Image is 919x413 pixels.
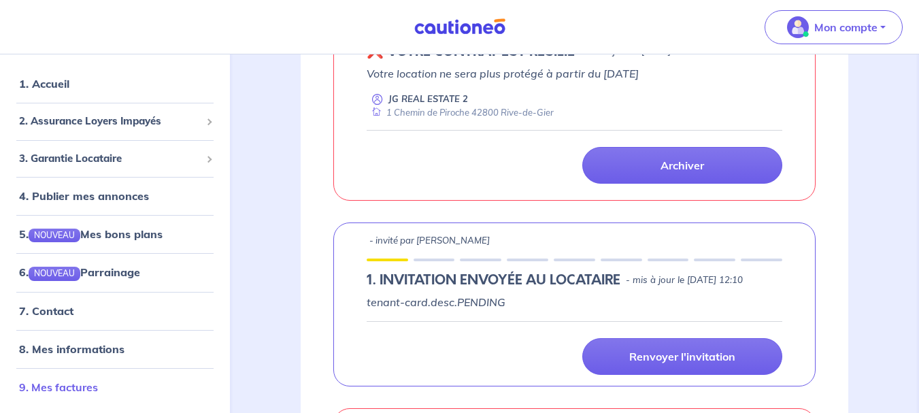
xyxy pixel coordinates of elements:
[367,44,575,60] h5: ❌ VOTRE CONTRAT EST RÉSILIÉ
[5,335,224,362] div: 8. Mes informations
[765,10,903,44] button: illu_account_valid_menu.svgMon compte
[367,106,554,119] div: 1 Chemin de Piroche 42800 Rive-de-Gier
[19,265,140,279] a: 6.NOUVEAUParrainage
[369,234,490,248] p: - invité par [PERSON_NAME]
[367,272,620,288] h5: 1.︎ INVITATION ENVOYÉE AU LOCATAIRE
[5,297,224,324] div: 7. Contact
[367,44,782,60] div: state: REVOKED, Context: ,IN-LANDLORD
[19,114,201,129] span: 2. Assurance Loyers Impayés
[367,294,782,310] p: tenant-card.desc.PENDING
[582,338,782,375] a: Renvoyer l'invitation
[5,182,224,210] div: 4. Publier mes annonces
[388,93,468,105] p: JG REAL ESTATE 2
[661,159,704,172] p: Archiver
[814,19,878,35] p: Mon compte
[5,373,224,400] div: 9. Mes factures
[582,147,782,184] a: Archiver
[19,189,149,203] a: 4. Publier mes annonces
[626,274,743,287] p: - mis à jour le [DATE] 12:10
[19,380,98,393] a: 9. Mes factures
[5,108,224,135] div: 2. Assurance Loyers Impayés
[5,145,224,171] div: 3. Garantie Locataire
[367,67,639,80] em: Votre location ne sera plus protégé à partir du [DATE]
[5,220,224,248] div: 5.NOUVEAUMes bons plans
[367,272,782,288] div: state: PENDING, Context: IN-LANDLORD
[19,303,73,317] a: 7. Contact
[19,227,163,241] a: 5.NOUVEAUMes bons plans
[629,350,735,363] p: Renvoyer l'invitation
[5,259,224,286] div: 6.NOUVEAUParrainage
[19,150,201,166] span: 3. Garantie Locataire
[5,70,224,97] div: 1. Accueil
[19,77,69,90] a: 1. Accueil
[409,18,511,35] img: Cautioneo
[19,342,124,355] a: 8. Mes informations
[787,16,809,38] img: illu_account_valid_menu.svg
